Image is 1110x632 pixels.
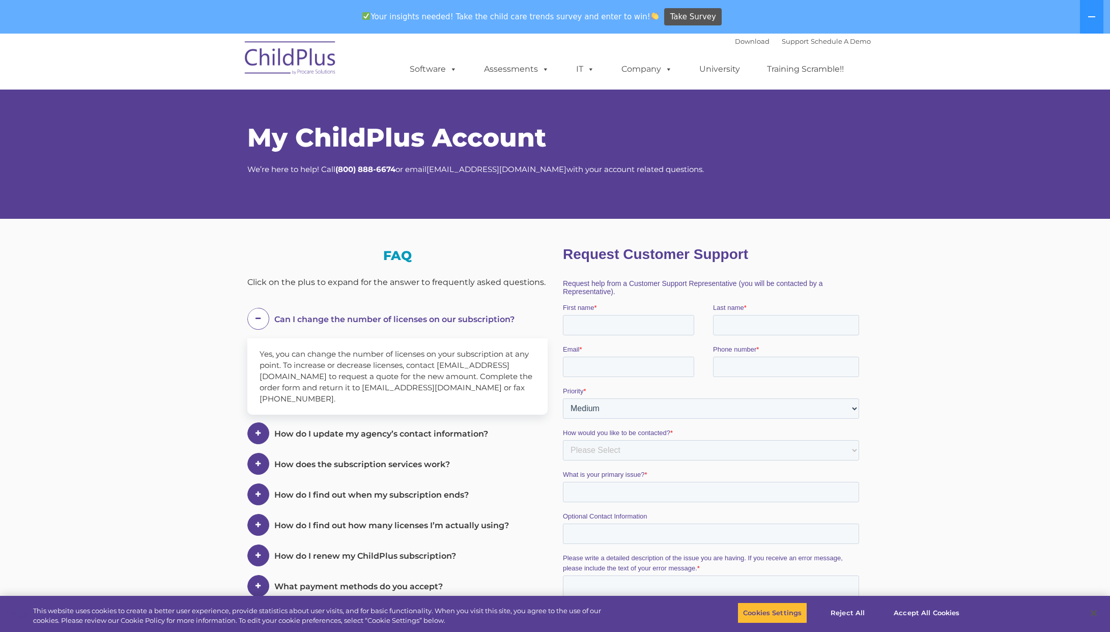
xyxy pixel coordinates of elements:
a: Download [735,37,770,45]
span: Can I change the number of licenses on our subscription? [274,314,515,324]
a: Training Scramble!! [757,59,854,79]
font: | [735,37,871,45]
img: ✅ [362,12,370,20]
a: Software [400,59,467,79]
button: Reject All [816,602,879,624]
span: Your insights needed! Take the child care trends survey and enter to win! [358,7,663,26]
h3: FAQ [247,249,548,262]
span: How do I find out when my subscription ends? [274,490,469,500]
div: Click on the plus to expand for the answer to frequently asked questions. [247,275,548,290]
a: Schedule A Demo [811,37,871,45]
span: What payment methods do you accept? [274,582,443,591]
img: 👏 [651,12,659,20]
a: University [689,59,750,79]
div: This website uses cookies to create a better user experience, provide statistics about user visit... [33,606,611,626]
strong: ( [335,164,338,174]
strong: 800) 888-6674 [338,164,395,174]
span: How do I update my agency’s contact information? [274,429,488,439]
img: ChildPlus by Procare Solutions [240,34,341,85]
span: How do I renew my ChildPlus subscription? [274,551,456,561]
button: Accept All Cookies [888,602,965,624]
span: How does the subscription services work? [274,459,450,469]
a: IT [566,59,605,79]
span: Take Survey [670,8,716,26]
a: Assessments [474,59,559,79]
a: Take Survey [664,8,722,26]
a: [EMAIL_ADDRESS][DOMAIN_NAME] [426,164,566,174]
a: Support [782,37,809,45]
button: Close [1083,602,1105,624]
a: Company [611,59,682,79]
button: Cookies Settings [737,602,807,624]
div: Yes, you can change the number of licenses on your subscription at any point. To increase or decr... [247,338,548,415]
span: How do I find out how many licenses I’m actually using? [274,521,509,530]
span: My ChildPlus Account [247,122,546,153]
span: We’re here to help! Call or email with your account related questions. [247,164,704,174]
